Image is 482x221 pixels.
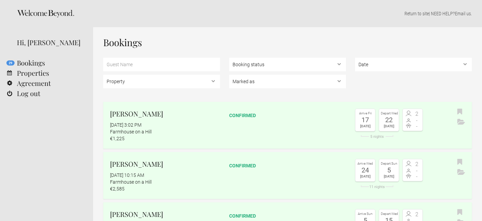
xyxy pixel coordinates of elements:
[355,185,399,189] div: 11 nights
[413,168,421,173] span: -
[357,211,373,217] div: Arrive Sun
[110,122,141,128] flynt-date-display: [DATE] 3:02 PM
[381,211,397,217] div: Depart Wed
[103,37,472,48] h1: Bookings
[456,107,464,117] button: Bookmark
[355,58,472,71] select: ,
[110,186,125,191] flynt-currency: €2,585
[110,209,220,219] h2: [PERSON_NAME]
[110,109,220,119] h2: [PERSON_NAME]
[413,212,421,217] span: 2
[381,167,397,173] div: 5
[413,124,421,129] span: -
[413,162,421,167] span: 2
[103,10,472,17] p: | NEED HELP? .
[381,111,397,116] div: Depart Wed
[6,60,15,66] flynt-notification-badge: 29
[357,173,373,180] div: [DATE]
[103,102,472,149] a: [PERSON_NAME] [DATE] 3:02 PM Farmhouse on a Hill €1,225 confirmed Arrive Fri 17 [DATE] Depart Wed...
[381,173,397,180] div: [DATE]
[229,75,346,88] select: , , ,
[357,111,373,116] div: Arrive Fri
[357,116,373,123] div: 17
[381,123,397,129] div: [DATE]
[110,179,220,185] div: Farmhouse on a Hill
[110,136,125,141] flynt-currency: €1,225
[229,162,346,169] div: confirmed
[103,58,220,71] input: Guest Name
[357,167,373,173] div: 24
[455,11,471,16] a: Email us
[110,172,144,178] flynt-date-display: [DATE] 10:15 AM
[355,135,399,139] div: 5 nights
[357,123,373,129] div: [DATE]
[456,117,467,127] button: Archive
[456,167,467,178] button: Archive
[413,118,421,123] span: -
[381,161,397,167] div: Depart Sun
[381,116,397,123] div: 22
[404,11,429,16] a: Return to site
[229,112,346,119] div: confirmed
[413,174,421,179] span: -
[17,37,83,48] div: Hi, [PERSON_NAME]
[357,161,373,167] div: Arrive Wed
[456,207,464,218] button: Bookmark
[110,159,220,169] h2: [PERSON_NAME]
[110,128,220,135] div: Farmhouse on a Hill
[103,152,472,199] a: [PERSON_NAME] [DATE] 10:15 AM Farmhouse on a Hill €2,585 confirmed Arrive Wed 24 [DATE] Depart Su...
[413,111,421,117] span: 2
[456,157,464,167] button: Bookmark
[229,58,346,71] select: , ,
[229,213,346,219] div: confirmed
